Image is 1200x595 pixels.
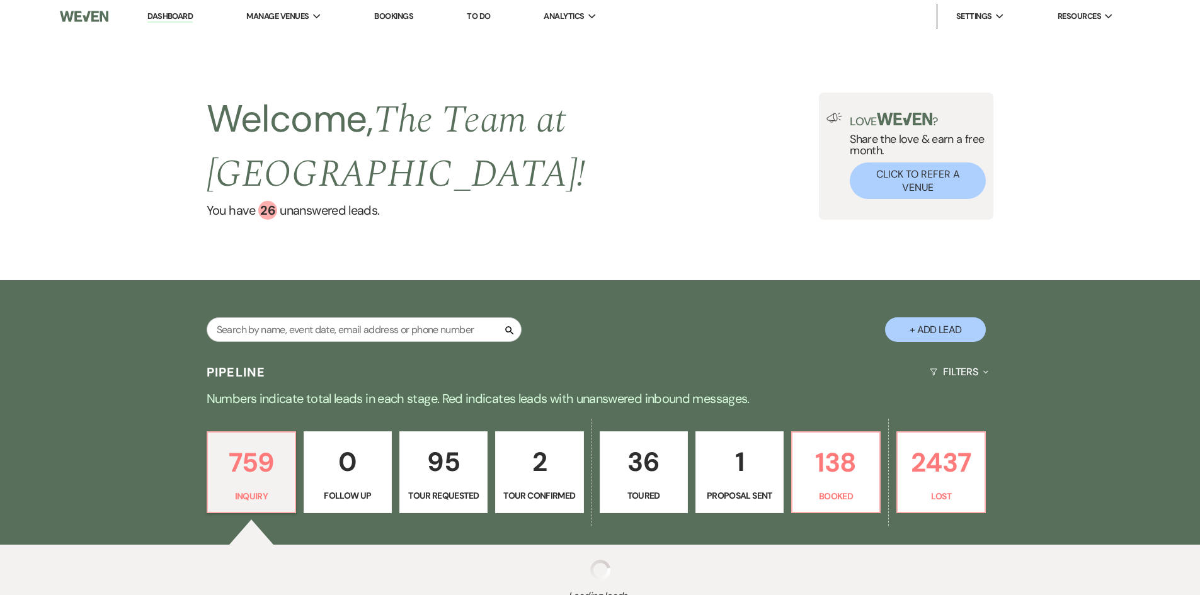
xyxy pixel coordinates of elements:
[842,113,986,199] div: Share the love & earn a free month.
[467,11,490,21] a: To Do
[207,431,296,513] a: 759Inquiry
[503,441,575,483] p: 2
[207,93,819,201] h2: Welcome,
[905,441,977,484] p: 2437
[800,441,872,484] p: 138
[408,441,479,483] p: 95
[495,431,583,513] a: 2Tour Confirmed
[850,162,986,199] button: Click to Refer a Venue
[544,10,584,23] span: Analytics
[207,363,266,381] h3: Pipeline
[312,441,384,483] p: 0
[215,489,287,503] p: Inquiry
[147,388,1054,409] p: Numbers indicate total leads in each stage. Red indicates leads with unanswered inbound messages.
[408,489,479,502] p: Tour Requested
[800,489,872,503] p: Booked
[791,431,881,513] a: 138Booked
[399,431,488,513] a: 95Tour Requested
[207,317,522,342] input: Search by name, event date, email address or phone number
[312,489,384,502] p: Follow Up
[608,441,680,483] p: 36
[956,10,992,23] span: Settings
[60,3,108,30] img: Weven Logo
[600,431,688,513] a: 36Toured
[207,201,819,220] a: You have 26 unanswered leads.
[147,11,193,23] a: Dashboard
[826,113,842,123] img: loud-speaker-illustration.svg
[695,431,784,513] a: 1Proposal Sent
[704,441,775,483] p: 1
[258,201,277,220] div: 26
[877,113,933,125] img: weven-logo-green.svg
[374,11,413,21] a: Bookings
[207,91,586,203] span: The Team at [GEOGRAPHIC_DATA] !
[885,317,986,342] button: + Add Lead
[925,355,993,388] button: Filters
[1058,10,1101,23] span: Resources
[905,489,977,503] p: Lost
[704,489,775,502] p: Proposal Sent
[304,431,392,513] a: 0Follow Up
[896,431,986,513] a: 2437Lost
[503,489,575,502] p: Tour Confirmed
[215,441,287,484] p: 759
[590,560,610,580] img: loading spinner
[850,113,986,127] p: Love ?
[246,10,309,23] span: Manage Venues
[608,489,680,502] p: Toured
